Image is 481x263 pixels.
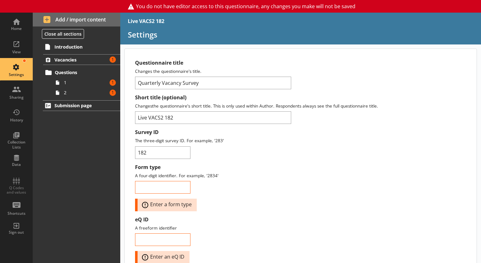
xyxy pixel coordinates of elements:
[5,26,27,31] div: Home
[5,140,27,149] div: Collection Lists
[53,78,120,88] a: 11
[43,100,120,111] a: Submission page
[54,57,107,63] span: Vacancies
[135,216,386,223] label: eQ ID
[5,230,27,235] div: Sign out
[5,50,27,55] div: View
[5,72,27,77] div: Settings
[64,90,107,96] span: 2
[135,129,386,136] label: Survey ID
[54,102,109,108] span: Submission page
[135,172,386,178] p: A four-digit identifier. For example, '2834'
[128,18,164,25] div: Live VACS2 182
[43,16,110,23] span: Add / import content
[128,30,473,39] h1: Settings
[140,201,199,209] span: Enter a form type
[43,42,120,52] a: Introduction
[33,13,120,26] button: Add / import content
[42,29,84,39] button: Close all sections
[46,67,120,98] li: Questions1121
[55,69,109,75] span: Questions
[53,88,120,98] a: 21
[5,118,27,123] div: History
[33,54,120,97] li: Vacancies1Questions1121
[140,254,192,261] span: Enter an eQ ID
[135,137,386,143] p: The three-digit survey ID. For example, '283'
[5,162,27,167] div: Data
[135,164,386,171] label: Form type
[135,68,386,74] p: Changes the questionnaire's title.
[135,94,386,101] label: Short title (optional)
[43,67,120,78] a: Questions
[5,211,27,216] div: Shortcuts
[135,60,386,66] label: Questionnaire title
[64,79,107,85] span: 1
[135,225,386,231] p: A freeform identifier
[43,54,120,65] a: Vacancies1
[5,95,27,100] div: Sharing
[54,44,109,50] span: Introduction
[135,103,386,109] p: Changes the questionnaire's short title. This is only used within Author. Respondents always see ...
